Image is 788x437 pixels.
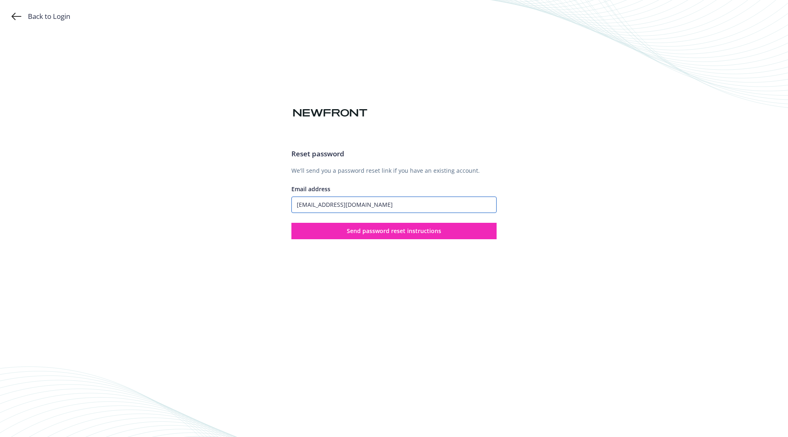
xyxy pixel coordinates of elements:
h3: Reset password [291,149,497,159]
a: Back to Login [11,11,70,21]
p: We'll send you a password reset link if you have an existing account. [291,166,497,175]
button: Send password reset instructions [291,223,497,239]
span: Email address [291,185,330,193]
img: Newfront logo [291,106,369,120]
span: Send password reset instructions [347,227,441,235]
